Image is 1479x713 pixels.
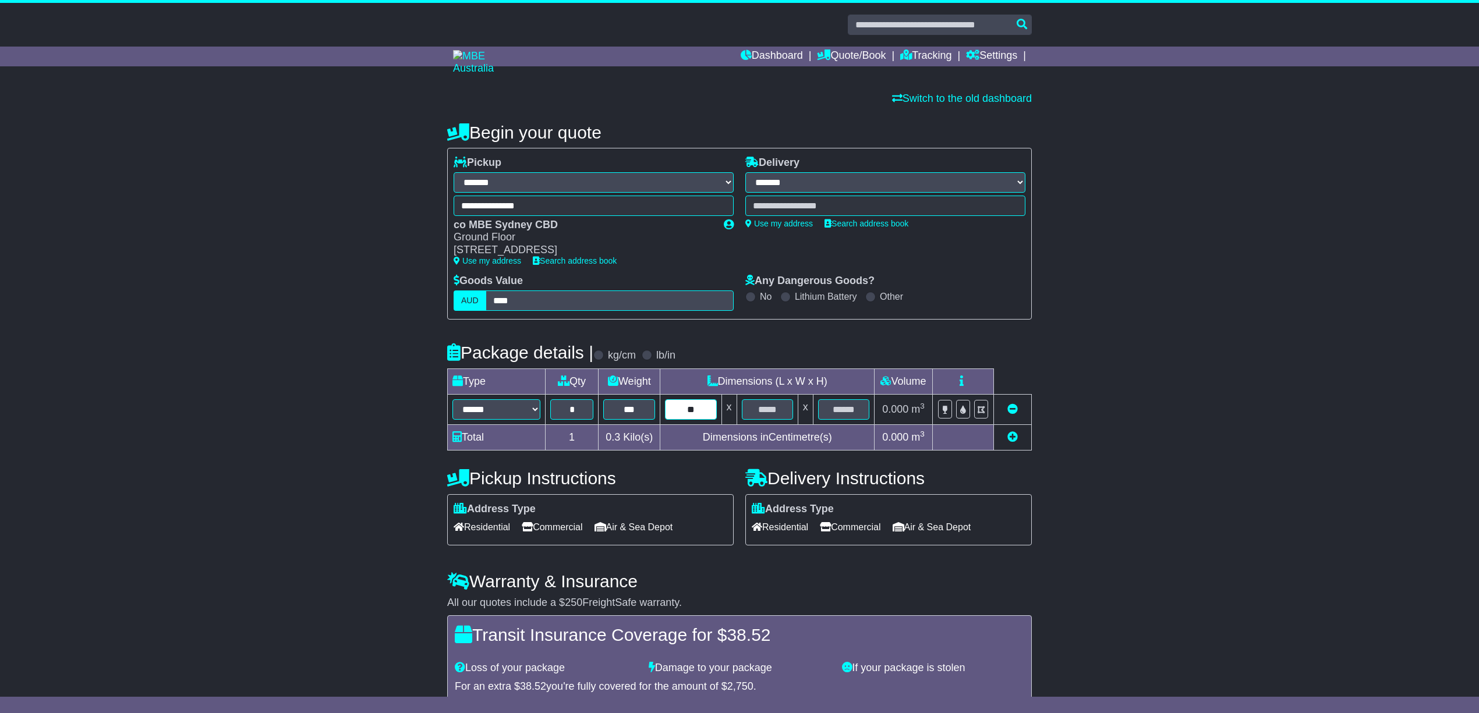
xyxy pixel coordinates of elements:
label: Delivery [745,157,799,169]
td: Weight [599,368,660,394]
div: Loss of your package [449,662,643,675]
label: Lithium Battery [795,291,857,302]
td: 1 [545,424,598,450]
span: Air & Sea Depot [893,518,971,536]
td: Dimensions in Centimetre(s) [660,424,875,450]
label: Any Dangerous Goods? [745,275,875,288]
label: Pickup [454,157,501,169]
h4: Transit Insurance Coverage for $ [455,625,1024,644]
div: All our quotes include a $ FreightSafe warranty. [447,597,1032,609]
label: Goods Value [454,275,523,288]
label: No [760,291,772,302]
td: Type [448,368,546,394]
span: m [911,403,925,415]
a: Quote/Book [817,47,886,66]
span: m [911,431,925,443]
span: Residential [454,518,510,536]
div: If your package is stolen [836,662,1030,675]
a: Remove this item [1007,403,1018,415]
h4: Delivery Instructions [745,469,1032,488]
td: x [721,394,737,424]
label: kg/cm [608,349,636,362]
div: Ground Floor [454,231,712,244]
label: Address Type [752,503,834,516]
h4: Package details | [447,343,593,362]
label: Other [880,291,903,302]
a: Search address book [825,219,908,228]
span: Commercial [820,518,880,536]
div: co MBE Sydney CBD [454,219,712,232]
a: Search address book [533,256,617,265]
td: Volume [874,368,932,394]
a: Switch to the old dashboard [892,93,1032,104]
td: Total [448,424,546,450]
h4: Pickup Instructions [447,469,734,488]
span: Commercial [522,518,582,536]
a: Use my address [454,256,521,265]
sup: 3 [920,402,925,410]
h4: Begin your quote [447,123,1032,142]
span: 38.52 [727,625,770,644]
div: [STREET_ADDRESS] [454,244,712,257]
label: Address Type [454,503,536,516]
a: Settings [966,47,1017,66]
span: 38.52 [520,680,546,692]
span: 0.3 [606,431,620,443]
span: 250 [565,597,582,608]
span: 0.000 [882,431,908,443]
div: For an extra $ you're fully covered for the amount of $ . [455,680,1024,693]
span: 0.000 [882,403,908,415]
a: Dashboard [741,47,803,66]
a: Add new item [1007,431,1018,443]
span: Residential [752,518,808,536]
a: Use my address [745,219,813,228]
td: x [798,394,813,424]
a: Tracking [900,47,951,66]
label: lb/in [656,349,675,362]
td: Qty [545,368,598,394]
td: Kilo(s) [599,424,660,450]
h4: Warranty & Insurance [447,572,1032,591]
span: Air & Sea Depot [595,518,673,536]
span: 2,750 [727,680,753,692]
label: AUD [454,290,486,311]
sup: 3 [920,430,925,438]
td: Dimensions (L x W x H) [660,368,875,394]
div: Damage to your package [643,662,837,675]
